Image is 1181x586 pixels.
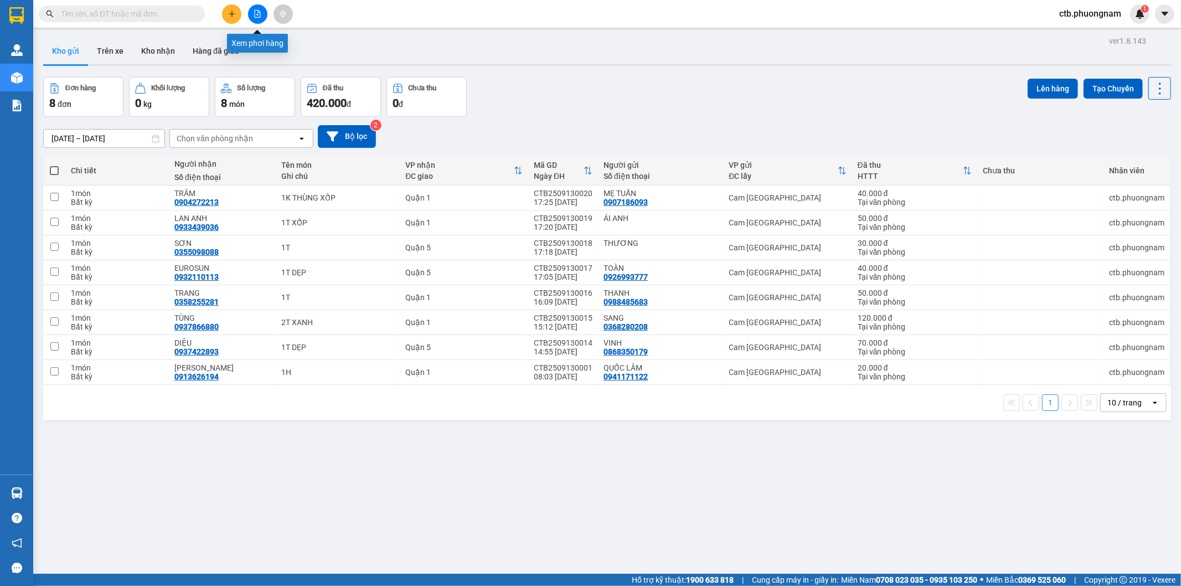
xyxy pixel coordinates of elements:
[143,100,152,109] span: kg
[405,172,514,181] div: ĐC giao
[858,338,972,347] div: 70.000 đ
[1109,318,1164,327] div: ctb.phuongnam
[604,338,718,347] div: VINH
[1107,397,1142,408] div: 10 / trang
[174,347,219,356] div: 0937422893
[323,84,343,92] div: Đã thu
[393,96,399,110] span: 0
[604,313,718,322] div: SANG
[1050,7,1130,20] span: ctb.phuongnam
[1120,576,1127,584] span: copyright
[983,166,1098,175] div: Chưa thu
[1160,9,1170,19] span: caret-down
[71,289,163,297] div: 1 món
[282,368,395,377] div: 1H
[1109,218,1164,227] div: ctb.phuongnam
[858,161,963,169] div: Đã thu
[604,172,718,181] div: Số điện thoại
[858,223,972,232] div: Tại văn phòng
[729,172,837,181] div: ĐC lấy
[71,239,163,248] div: 1 món
[370,120,381,131] sup: 2
[1143,5,1147,13] span: 1
[129,77,209,117] button: Khối lượng0kg
[282,218,395,227] div: 1T XỐP
[11,487,23,499] img: warehouse-icon
[88,38,132,64] button: Trên xe
[254,10,261,18] span: file-add
[71,189,163,198] div: 1 món
[132,38,184,64] button: Kho nhận
[43,77,123,117] button: Đơn hàng8đơn
[43,38,88,64] button: Kho gửi
[405,193,523,202] div: Quận 1
[46,10,54,18] span: search
[534,161,584,169] div: Mã GD
[405,161,514,169] div: VP nhận
[534,214,592,223] div: CTB2509130019
[604,322,648,331] div: 0368280208
[534,347,592,356] div: 14:55 [DATE]
[1084,79,1143,99] button: Tạo Chuyến
[71,166,163,175] div: Chi tiết
[534,189,592,198] div: CTB2509130020
[215,77,295,117] button: Số lượng8món
[858,347,972,356] div: Tại văn phòng
[174,273,219,281] div: 0932110113
[282,318,395,327] div: 2T XANH
[534,198,592,207] div: 17:25 [DATE]
[221,96,227,110] span: 8
[405,368,523,377] div: Quận 1
[405,268,523,277] div: Quận 5
[174,372,219,381] div: 0913626194
[534,372,592,381] div: 08:03 [DATE]
[876,575,977,584] strong: 0708 023 035 - 0935 103 250
[174,322,219,331] div: 0937866880
[174,160,270,168] div: Người nhận
[49,96,55,110] span: 8
[729,318,846,327] div: Cam [GEOGRAPHIC_DATA]
[604,347,648,356] div: 0868350179
[405,293,523,302] div: Quận 1
[1109,368,1164,377] div: ctb.phuongnam
[1109,343,1164,352] div: ctb.phuongnam
[980,578,983,582] span: ⚪️
[1109,35,1146,47] div: ver 1.8.143
[534,248,592,256] div: 17:18 [DATE]
[282,193,395,202] div: 1K THÙNG XỐP
[858,189,972,198] div: 40.000 đ
[44,130,164,147] input: Select a date range.
[534,297,592,306] div: 16:09 [DATE]
[604,239,718,248] div: THƯƠNG
[400,156,528,186] th: Toggle SortBy
[1109,166,1164,175] div: Nhân viên
[151,84,185,92] div: Khối lượng
[858,248,972,256] div: Tại văn phòng
[723,156,852,186] th: Toggle SortBy
[729,243,846,252] div: Cam [GEOGRAPHIC_DATA]
[71,347,163,356] div: Bất kỳ
[71,338,163,347] div: 1 món
[858,297,972,306] div: Tại văn phòng
[174,189,270,198] div: TRÂM
[604,372,648,381] div: 0941171122
[729,193,846,202] div: Cam [GEOGRAPHIC_DATA]
[282,243,395,252] div: 1T
[986,574,1066,586] span: Miền Bắc
[534,363,592,372] div: CTB2509130001
[528,156,598,186] th: Toggle SortBy
[534,273,592,281] div: 17:05 [DATE]
[222,4,241,24] button: plus
[1018,575,1066,584] strong: 0369 525 060
[174,214,270,223] div: LAN ANH
[301,77,381,117] button: Đã thu420.000đ
[729,293,846,302] div: Cam [GEOGRAPHIC_DATA]
[1028,79,1078,99] button: Lên hàng
[1042,394,1059,411] button: 1
[174,289,270,297] div: TRANG
[729,368,846,377] div: Cam [GEOGRAPHIC_DATA]
[307,96,347,110] span: 420.000
[604,198,648,207] div: 0907186093
[405,318,523,327] div: Quận 1
[71,322,163,331] div: Bất kỳ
